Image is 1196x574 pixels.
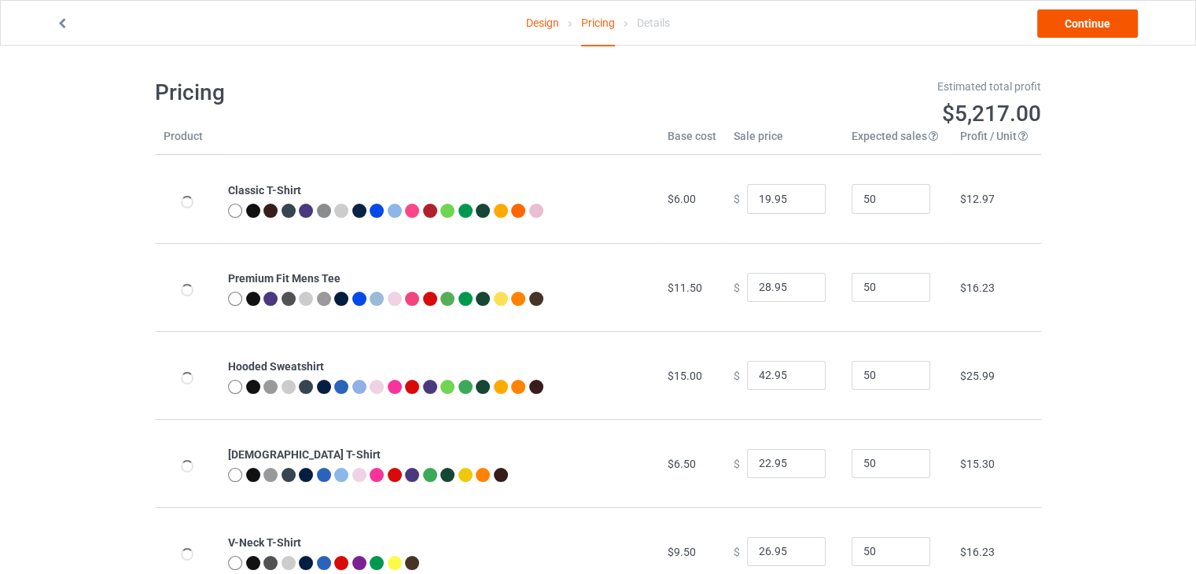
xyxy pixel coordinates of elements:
[668,281,702,294] span: $11.50
[317,292,331,306] img: heather_texture.png
[659,128,725,155] th: Base cost
[228,360,324,373] b: Hooded Sweatshirt
[155,128,219,155] th: Product
[734,457,740,469] span: $
[668,458,696,470] span: $6.50
[960,193,995,205] span: $12.97
[668,193,696,205] span: $6.00
[637,1,670,45] div: Details
[581,1,615,46] div: Pricing
[668,546,696,558] span: $9.50
[734,281,740,293] span: $
[843,128,951,155] th: Expected sales
[317,204,331,218] img: heather_texture.png
[228,184,301,197] b: Classic T-Shirt
[228,272,340,285] b: Premium Fit Mens Tee
[1037,9,1138,38] a: Continue
[942,101,1041,127] span: $5,217.00
[609,79,1042,94] div: Estimated total profit
[960,370,995,382] span: $25.99
[734,193,740,205] span: $
[725,128,843,155] th: Sale price
[734,545,740,557] span: $
[960,546,995,558] span: $16.23
[960,281,995,294] span: $16.23
[951,128,1041,155] th: Profit / Unit
[734,369,740,381] span: $
[960,458,995,470] span: $15.30
[668,370,702,382] span: $15.00
[526,1,559,45] a: Design
[228,536,301,549] b: V-Neck T-Shirt
[228,448,381,461] b: [DEMOGRAPHIC_DATA] T-Shirt
[155,79,587,107] h1: Pricing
